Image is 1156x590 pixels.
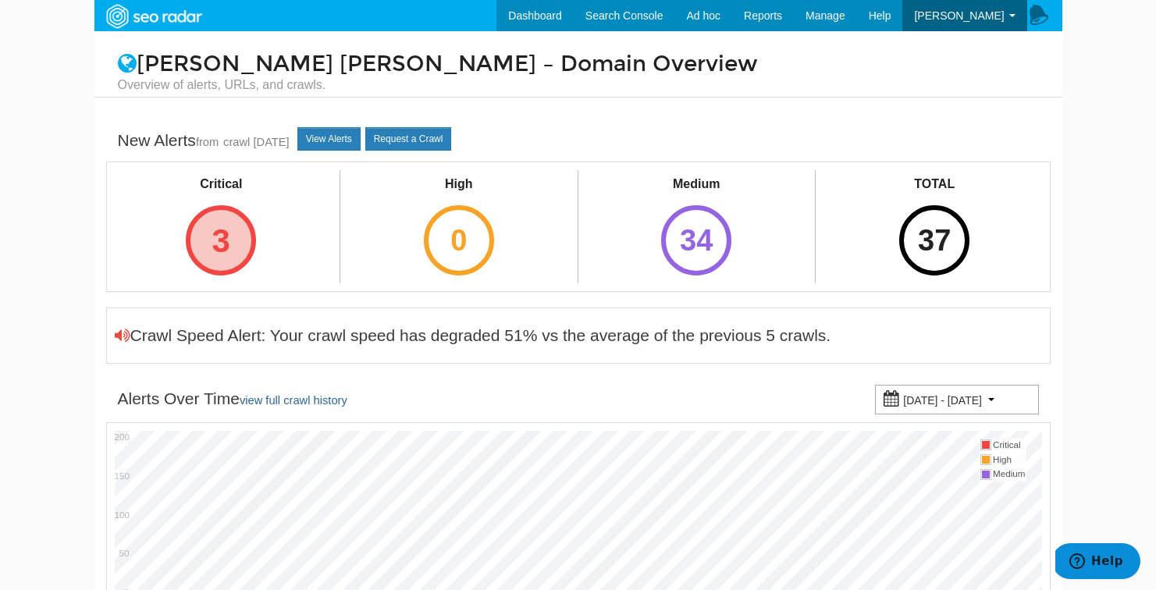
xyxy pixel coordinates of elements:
td: Critical [992,438,1026,453]
a: view full crawl history [240,394,347,407]
span: Ad hoc [686,9,720,22]
div: 34 [661,205,731,275]
small: [DATE] - [DATE] [903,394,982,407]
h1: [PERSON_NAME] [PERSON_NAME] – Domain Overview [106,52,1051,94]
div: 0 [424,205,494,275]
a: View Alerts [297,127,361,151]
div: New Alerts [118,129,290,154]
iframe: Opens a widget where you can find more information [1055,543,1140,582]
div: High [410,176,508,194]
span: [PERSON_NAME] [914,9,1004,22]
span: Help [869,9,891,22]
td: High [992,453,1026,467]
div: Crawl Speed Alert: Your crawl speed has degraded 51% vs the average of the previous 5 crawls. [115,324,831,347]
span: Reports [744,9,782,22]
a: crawl [DATE] [223,136,290,148]
div: TOTAL [885,176,983,194]
div: Medium [647,176,745,194]
td: Medium [992,467,1026,482]
div: 3 [186,205,256,275]
a: Request a Crawl [365,127,452,151]
small: from [196,136,219,148]
div: 37 [899,205,969,275]
img: SEORadar [100,2,208,30]
span: Manage [806,9,845,22]
div: Critical [172,176,270,194]
div: Alerts Over Time [118,387,347,412]
small: Overview of alerts, URLs, and crawls. [118,76,1039,94]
